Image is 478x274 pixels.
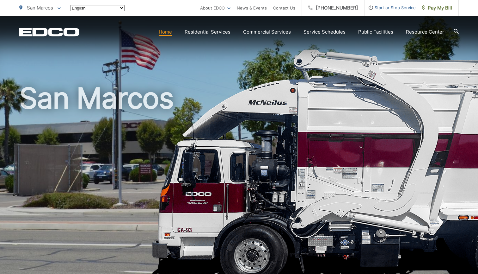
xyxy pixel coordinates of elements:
span: Pay My Bill [422,4,452,12]
a: Commercial Services [243,28,291,36]
span: San Marcos [27,5,53,11]
a: About EDCO [200,4,230,12]
a: Contact Us [273,4,295,12]
a: Residential Services [185,28,230,36]
a: EDCD logo. Return to the homepage. [19,28,79,36]
a: Resource Center [406,28,444,36]
a: Home [159,28,172,36]
a: Service Schedules [303,28,346,36]
a: News & Events [237,4,267,12]
select: Select a language [70,5,125,11]
a: Public Facilities [358,28,393,36]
